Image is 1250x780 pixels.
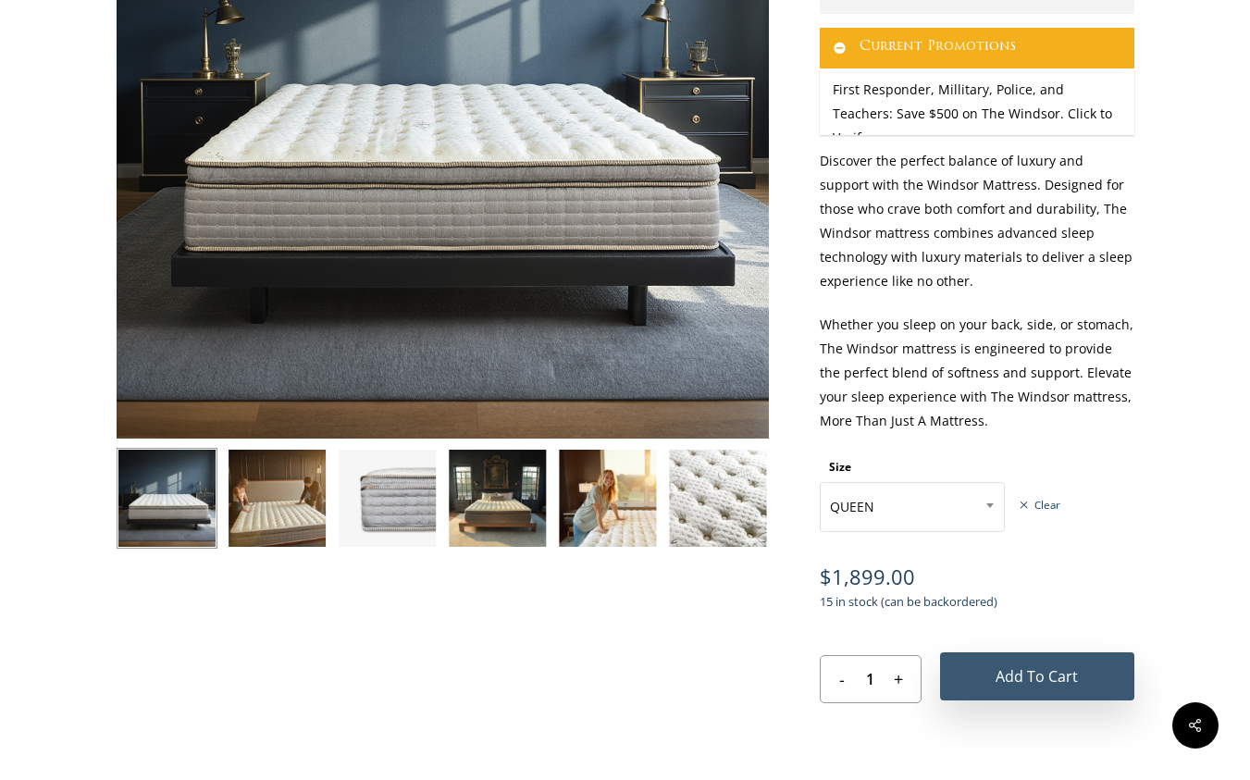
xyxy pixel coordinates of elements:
[820,563,832,590] span: $
[1019,499,1060,512] a: Clear options
[117,448,217,549] img: Windsor In Studio
[820,28,1134,68] a: Current Promotions
[820,149,1134,313] p: Discover the perfect balance of luxury and support with the Windsor Mattress. Designed for those ...
[227,448,328,549] img: Windsor-Condo-Shoot-Joane-and-eric feel the plush pillow top.
[821,656,853,702] input: -
[888,656,921,702] input: +
[821,488,1004,526] span: QUEEN
[820,68,1134,159] div: First Responder, Millitary, Police, and Teachers: Save $500 on The Windsor. Click to Verify
[820,482,1005,532] span: QUEEN
[852,656,887,702] input: Product quantity
[820,589,1134,627] p: 15 in stock (can be backordered)
[337,448,438,549] img: Windsor-Side-Profile-HD-Closeup
[820,313,1134,452] p: Whether you sleep on your back, side, or stomach, The Windsor mattress is engineered to provide t...
[940,652,1134,700] button: Add to cart
[820,563,915,590] bdi: 1,899.00
[447,448,548,549] img: Windsor In NH Manor
[829,459,851,475] label: Size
